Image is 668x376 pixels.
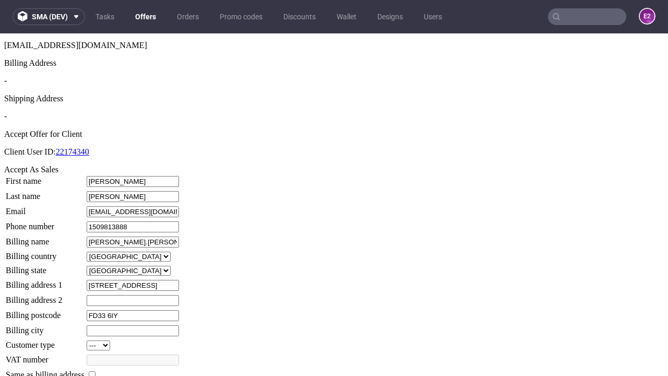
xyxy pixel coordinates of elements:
td: Email [5,172,85,184]
div: Accept Offer for Client [4,96,664,105]
div: Shipping Address [4,61,664,70]
td: Phone number [5,187,85,199]
td: Billing postcode [5,276,85,288]
a: Designs [371,8,409,25]
button: sma (dev) [13,8,85,25]
a: Wallet [330,8,363,25]
td: Customer type [5,307,85,318]
p: Client User ID: [4,114,664,123]
a: Orders [171,8,205,25]
td: Billing city [5,291,85,303]
div: Billing Address [4,25,664,34]
td: Billing state [5,232,85,243]
div: Accept As Sales [4,132,664,141]
figcaption: e2 [640,9,654,23]
td: Billing name [5,203,85,215]
a: Offers [129,8,162,25]
td: First name [5,142,85,154]
a: Tasks [89,8,121,25]
td: VAT number [5,321,85,333]
td: Same as billing address [5,336,85,347]
span: [EMAIL_ADDRESS][DOMAIN_NAME] [4,7,147,16]
td: Billing address 1 [5,246,85,258]
td: Billing country [5,218,85,229]
td: Billing address 2 [5,261,85,273]
a: Promo codes [213,8,269,25]
span: - [4,78,7,87]
td: Last name [5,157,85,169]
a: Discounts [277,8,322,25]
span: - [4,43,7,52]
span: sma (dev) [32,13,68,20]
a: Users [417,8,448,25]
a: 22174340 [56,114,89,123]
